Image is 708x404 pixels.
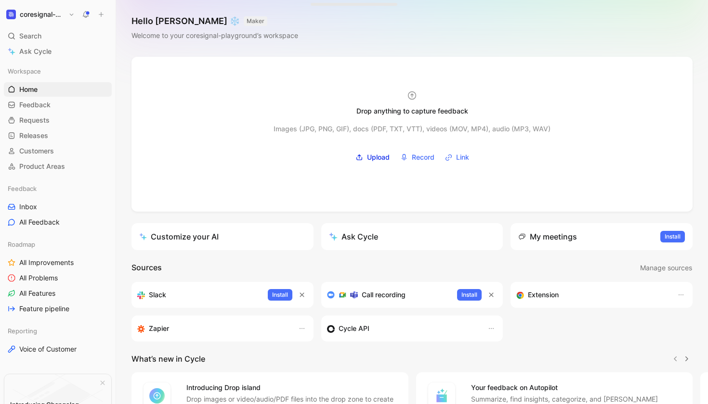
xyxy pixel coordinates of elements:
a: Requests [4,113,112,127]
a: All Problems [4,271,112,285]
div: Reporting [4,324,112,338]
span: Roadmap [8,240,35,249]
div: Capture feedback from thousands of sources with Zapier (survey results, recordings, sheets, etc). [137,323,288,334]
div: FeedbackInboxAll Feedback [4,181,112,229]
div: Search [4,29,112,43]
a: Ask Cycle [4,44,112,59]
h3: Zapier [149,323,169,334]
span: Inbox [19,202,37,212]
span: Feedback [8,184,37,193]
span: Feedback [19,100,51,110]
a: All Features [4,286,112,301]
span: Record [412,151,434,163]
div: Images (JPG, PNG, GIF), docs (PDF, TXT, VTT), videos (MOV, MP4), audio (MP3, WAV) [274,123,551,135]
span: Search [19,30,41,42]
a: Feedback [4,98,112,112]
span: Install [272,290,288,300]
div: Record & transcribe meetings from Zoom, Meet & Teams. [327,289,450,301]
a: Releases [4,128,112,143]
span: Feature pipeline [19,304,69,314]
button: Install [457,289,482,301]
a: Voice of Customer [4,342,112,356]
a: All Feedback [4,215,112,229]
img: coresignal-playground [6,10,16,19]
a: All Improvements [4,255,112,270]
span: Workspace [8,66,41,76]
h4: Your feedback on Autopilot [471,382,682,393]
a: Customize your AI [131,223,314,250]
h3: Cycle API [339,323,369,334]
span: Manage sources [640,262,692,274]
span: Product Areas [19,162,65,171]
button: Manage sources [640,262,693,274]
div: ReportingVoice of Customer [4,324,112,356]
button: MAKER [244,16,267,26]
h4: Introducing Drop island [186,382,397,393]
h3: Call recording [362,289,406,301]
span: Voice of Customer [19,344,77,354]
div: Roadmap [4,237,112,252]
button: Ask Cycle [321,223,503,250]
button: Record [397,150,438,164]
span: Releases [19,131,48,140]
span: Ask Cycle [19,46,52,57]
button: Install [660,231,685,242]
span: Link [456,151,469,163]
h3: Slack [149,289,166,301]
span: All Improvements [19,258,74,267]
span: Requests [19,115,50,125]
div: My meetings [518,231,577,242]
div: Sync your customers, send feedback and get updates in Slack [137,289,260,301]
div: Capture feedback from anywhere on the web [516,289,668,301]
button: Install [268,289,292,301]
h3: Extension [528,289,559,301]
div: Welcome to your coresignal-playground’s workspace [131,30,298,41]
a: Feature pipeline [4,302,112,316]
a: Product Areas [4,159,112,174]
span: Customers [19,146,54,156]
button: coresignal-playgroundcoresignal-playground [4,8,77,21]
span: Install [461,290,477,300]
span: All Feedback [19,217,60,227]
h2: What’s new in Cycle [131,353,205,365]
h1: Hello [PERSON_NAME] ❄️ [131,15,298,27]
h2: Sources [131,262,162,274]
a: Home [4,82,112,97]
span: All Features [19,289,55,298]
button: Link [442,150,472,164]
a: Customers [4,144,112,158]
label: Upload [352,150,393,164]
h1: coresignal-playground [20,10,65,19]
div: Sync customers & send feedback from custom sources. Get inspired by our favorite use case [327,323,478,334]
div: Feedback [4,181,112,196]
a: Inbox [4,200,112,214]
span: Home [19,85,38,94]
div: RoadmapAll ImprovementsAll ProblemsAll FeaturesFeature pipeline [4,237,112,316]
div: Customize your AI [139,231,219,242]
div: Workspace [4,64,112,78]
div: Drop anything to capture feedback [356,105,468,117]
span: Install [665,232,681,241]
span: Reporting [8,326,37,336]
span: All Problems [19,273,58,283]
div: Ask Cycle [329,231,378,242]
